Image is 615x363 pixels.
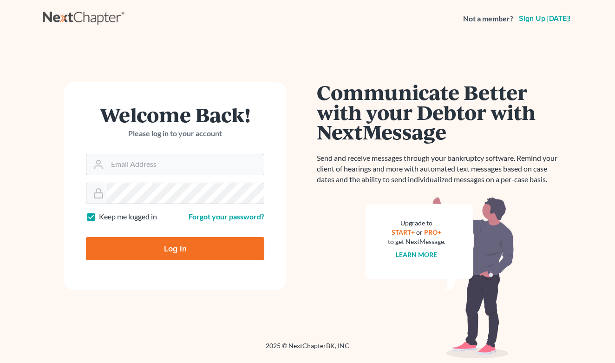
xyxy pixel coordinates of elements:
h1: Communicate Better with your Debtor with NextMessage [317,82,563,142]
div: 2025 © NextChapterBK, INC [43,341,572,358]
div: to get NextMessage. [388,237,445,246]
label: Keep me logged in [99,211,157,222]
a: Sign up [DATE]! [517,15,572,22]
a: START+ [392,228,415,236]
a: Learn more [396,251,438,258]
a: Forgot your password? [189,212,264,221]
input: Log In [86,237,264,260]
div: Upgrade to [388,218,445,228]
p: Send and receive messages through your bankruptcy software. Remind your client of hearings and mo... [317,153,563,185]
strong: Not a member? [463,13,513,24]
h1: Welcome Back! [86,105,264,125]
input: Email Address [107,154,264,175]
a: PRO+ [425,228,442,236]
img: nextmessage_bg-59042aed3d76b12b5cd301f8e5b87938c9018125f34e5fa2b7a6b67550977c72.svg [366,196,514,359]
p: Please log in to your account [86,128,264,139]
span: or [417,228,423,236]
